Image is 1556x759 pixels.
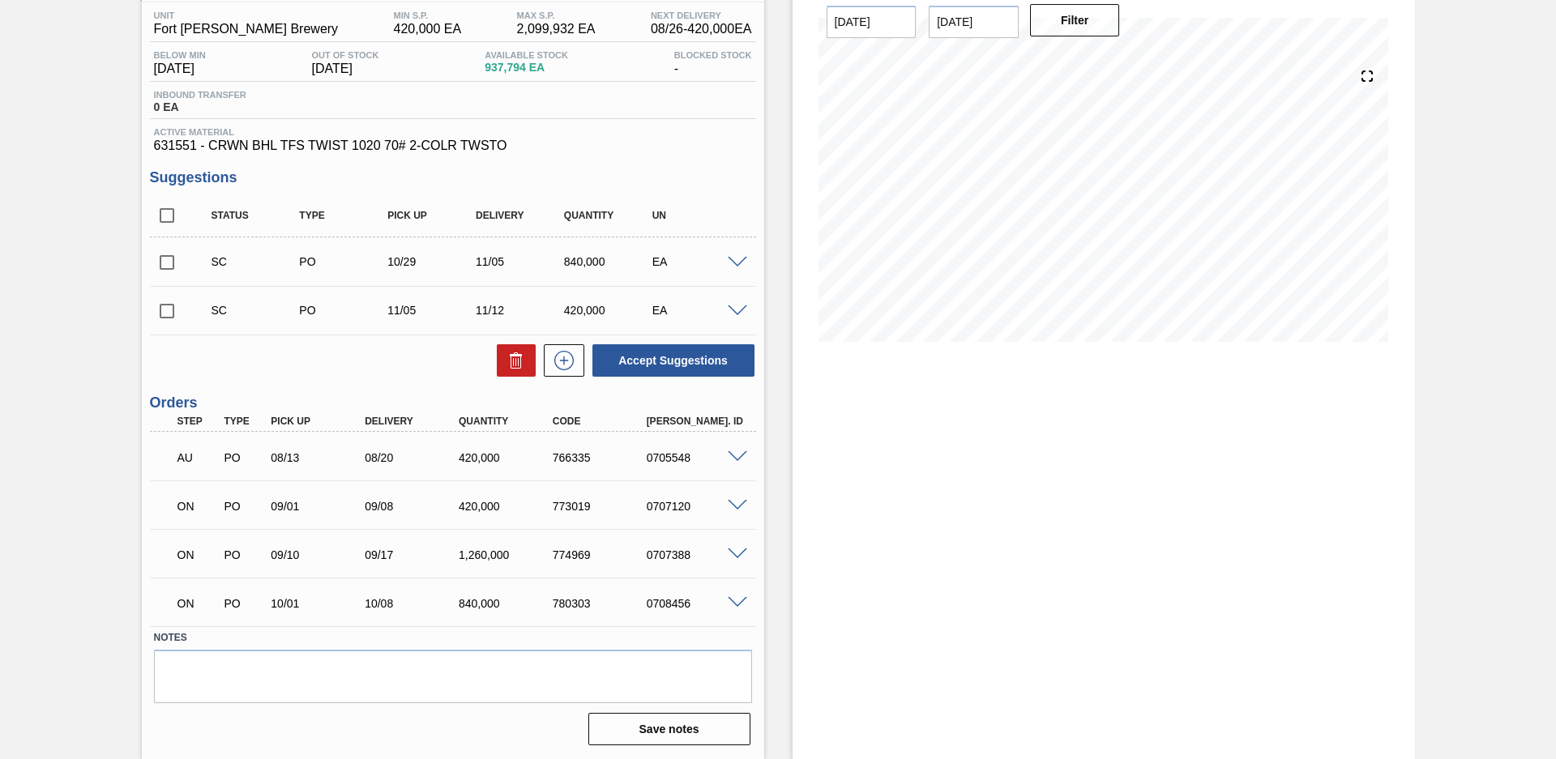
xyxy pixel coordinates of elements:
[549,500,654,513] div: 773019
[220,548,268,561] div: Purchase order
[648,210,746,221] div: UN
[312,62,379,76] span: [DATE]
[588,713,750,745] button: Save notes
[383,255,481,268] div: 10/29/2025
[154,50,206,60] span: Below Min
[549,416,654,427] div: Code
[267,597,372,610] div: 10/01/2025
[455,416,560,427] div: Quantity
[643,597,748,610] div: 0708456
[177,451,218,464] p: AU
[154,101,246,113] span: 0 EA
[648,255,746,268] div: EA
[472,210,570,221] div: Delivery
[648,304,746,317] div: EA
[295,304,393,317] div: Purchase order
[154,127,752,137] span: Active Material
[549,451,654,464] div: 766335
[361,597,466,610] div: 10/08/2025
[517,22,596,36] span: 2,099,932 EA
[929,6,1019,38] input: mm/dd/yyyy
[154,22,339,36] span: Fort [PERSON_NAME] Brewery
[177,500,218,513] p: ON
[536,344,584,377] div: New suggestion
[207,255,306,268] div: Suggestion Created
[643,451,748,464] div: 0705548
[312,50,379,60] span: Out Of Stock
[517,11,596,20] span: MAX S.P.
[651,11,752,20] span: Next Delivery
[651,22,752,36] span: 08/26 - 420,000 EA
[207,304,306,317] div: Suggestion Created
[173,537,222,573] div: Negotiating Order
[267,500,372,513] div: 09/01/2025
[455,500,560,513] div: 420,000
[472,304,570,317] div: 11/12/2025
[173,488,222,524] div: Negotiating Order
[485,62,568,74] span: 937,794 EA
[560,255,658,268] div: 840,000
[455,451,560,464] div: 420,000
[643,416,748,427] div: [PERSON_NAME]. ID
[361,451,466,464] div: 08/20/2025
[1030,4,1120,36] button: Filter
[220,597,268,610] div: Purchase order
[220,416,268,427] div: Type
[549,597,654,610] div: 780303
[489,344,536,377] div: Delete Suggestions
[154,626,752,650] label: Notes
[267,416,372,427] div: Pick up
[560,304,658,317] div: 420,000
[154,139,752,153] span: 631551 - CRWN BHL TFS TWIST 1020 70# 2-COLR TWSTO
[394,22,462,36] span: 420,000 EA
[549,548,654,561] div: 774969
[643,548,748,561] div: 0707388
[220,500,268,513] div: Purchase order
[177,548,218,561] p: ON
[295,210,393,221] div: Type
[154,11,339,20] span: Unit
[173,586,222,621] div: Negotiating Order
[177,597,218,610] p: ON
[150,394,756,411] h3: Orders
[592,344,754,377] button: Accept Suggestions
[220,451,268,464] div: Purchase order
[827,6,917,38] input: mm/dd/yyyy
[361,500,466,513] div: 09/08/2025
[455,597,560,610] div: 840,000
[361,416,466,427] div: Delivery
[674,50,752,60] span: Blocked Stock
[295,255,393,268] div: Purchase order
[643,500,748,513] div: 0707120
[485,50,568,60] span: Available Stock
[383,304,481,317] div: 11/05/2025
[455,548,560,561] div: 1,260,000
[154,90,246,100] span: Inbound Transfer
[560,210,658,221] div: Quantity
[267,548,372,561] div: 09/10/2025
[150,169,756,186] h3: Suggestions
[173,440,222,475] div: Awaiting Unload
[207,210,306,221] div: Status
[154,62,206,76] span: [DATE]
[173,416,222,427] div: Step
[472,255,570,268] div: 11/05/2025
[670,50,756,76] div: -
[584,343,756,378] div: Accept Suggestions
[361,548,466,561] div: 09/17/2025
[267,451,372,464] div: 08/13/2025
[383,210,481,221] div: Pick up
[394,11,462,20] span: MIN S.P.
